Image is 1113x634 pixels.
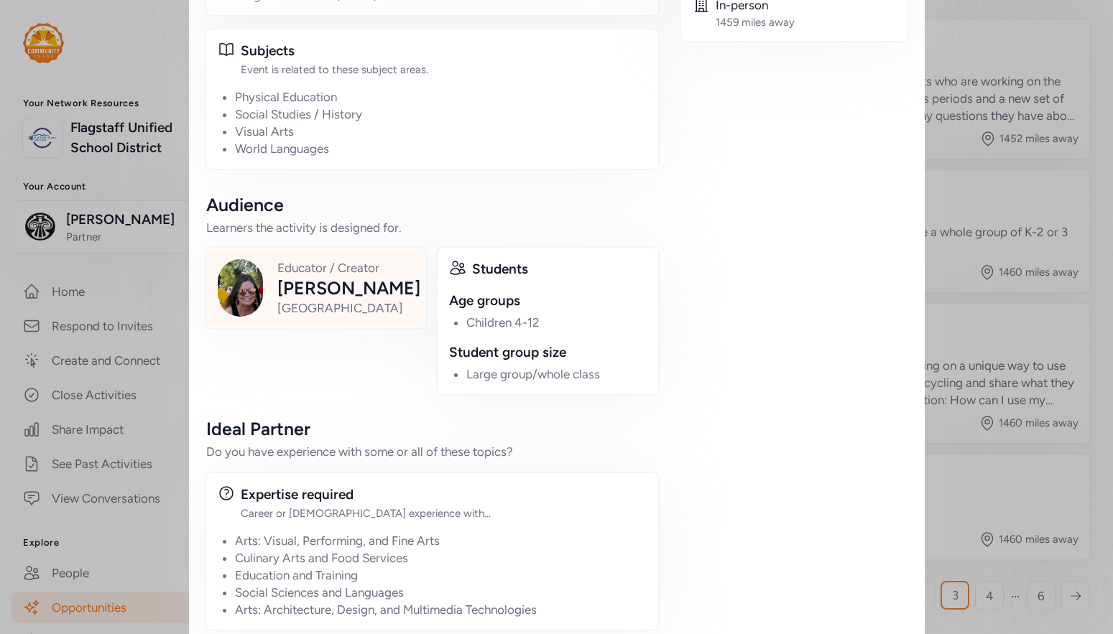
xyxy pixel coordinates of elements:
div: Learners the activity is designed for. [206,219,658,236]
li: Social Sciences and Languages [235,584,647,601]
div: Student group size [449,342,647,363]
div: Subjects [241,41,647,61]
div: Educator / Creator [277,259,420,276]
div: Expertise required [241,485,647,505]
li: Arts: Visual, Performing, and Fine Arts [235,532,647,549]
div: Ideal Partner [206,417,658,440]
div: Event is related to these subject areas. [241,62,647,77]
li: Large group/whole class [466,365,647,383]
li: Arts: Architecture, Design, and Multimedia Technologies [235,601,647,618]
div: Audience [206,193,658,216]
div: [PERSON_NAME] [277,276,420,299]
div: [GEOGRAPHIC_DATA] [277,299,420,317]
li: Physical Education [235,88,647,106]
div: Age groups [449,291,647,311]
li: Social Studies / History [235,106,647,123]
div: 1459 miles away [716,15,795,29]
li: Visual Arts [235,123,647,140]
li: Children 4-12 [466,314,647,331]
li: Education and Training [235,567,647,584]
div: Do you have experience with some or all of these topics? [206,443,658,460]
li: World Languages [235,140,647,157]
div: Students [472,259,647,279]
div: Career or [DEMOGRAPHIC_DATA] experience with... [241,506,647,521]
li: Culinary Arts and Food Services [235,549,647,567]
img: Avatar [218,259,263,317]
